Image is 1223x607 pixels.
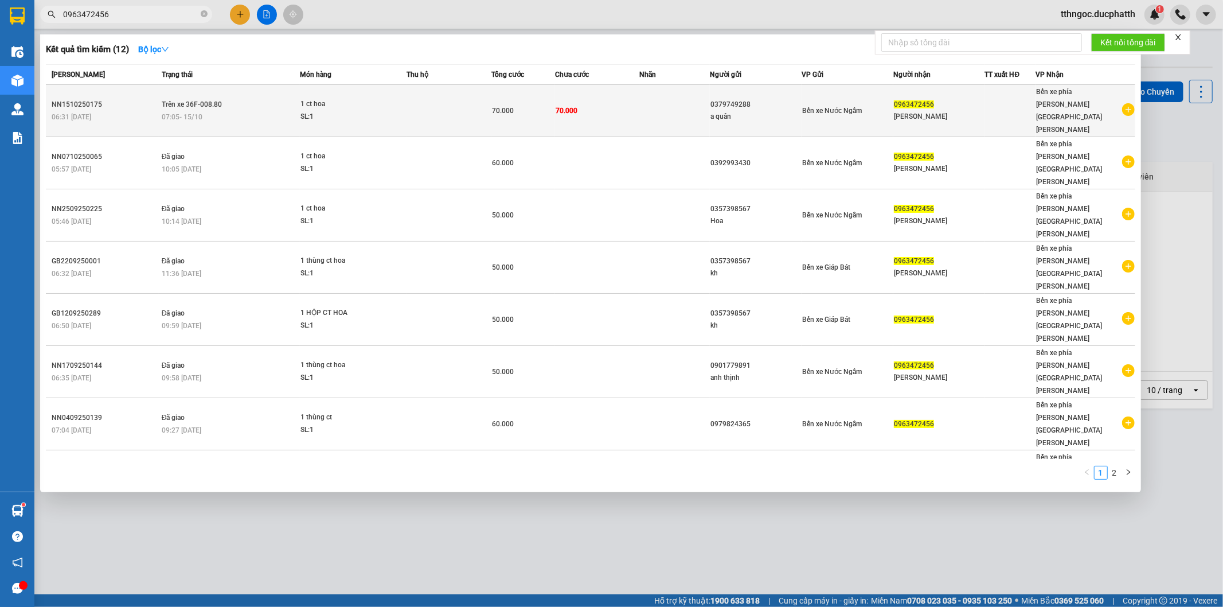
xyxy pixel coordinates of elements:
span: 50.000 [492,211,514,219]
span: 05:46 [DATE] [52,217,91,225]
div: SL: 1 [300,320,386,332]
div: [PERSON_NAME] [894,215,984,227]
span: 0963472456 [894,257,934,265]
span: 50.000 [492,368,514,376]
div: 0392993430 [710,157,801,169]
div: NN2509250225 [52,203,158,215]
span: 0963472456 [894,316,934,324]
span: VP Gửi [802,71,823,79]
span: close [1174,33,1182,41]
div: 1 ct hoa [300,203,386,215]
span: right [1125,469,1132,476]
span: Trạng thái [162,71,193,79]
span: message [12,583,23,594]
span: left [1084,469,1091,476]
span: plus-circle [1122,312,1135,325]
span: Bến xe Nước Ngầm [802,159,862,167]
span: 09:58 [DATE] [162,374,201,382]
div: Hoa [710,215,801,227]
div: GB2209250001 [52,255,158,267]
span: 06:35 [DATE] [52,374,91,382]
span: Tổng cước [491,71,524,79]
div: SL: 1 [300,424,386,437]
div: 1 thùng ct hoa [300,255,386,267]
span: 06:50 [DATE] [52,322,91,330]
img: warehouse-icon [11,505,24,517]
span: close-circle [201,9,208,20]
span: Đã giao [162,153,185,161]
div: 0979824365 [710,418,801,430]
div: 1 thùng ct [300,411,386,424]
span: Bến xe Nước Ngầm [802,368,862,376]
div: a quân [710,111,801,123]
div: SL: 1 [300,372,386,384]
span: 50.000 [492,263,514,271]
a: 1 [1095,466,1107,479]
span: Bến xe phía [PERSON_NAME][GEOGRAPHIC_DATA][PERSON_NAME] [1036,401,1102,447]
img: warehouse-icon [11,46,24,58]
span: Đã giao [162,309,185,317]
span: Chưa cước [555,71,589,79]
span: 70.000 [492,107,514,115]
div: 0379749288 [710,99,801,111]
div: 0357398567 [710,203,801,215]
input: Nhập số tổng đài [881,33,1082,52]
span: 70.000 [556,107,577,115]
span: 09:27 [DATE] [162,426,201,434]
button: Kết nối tổng đài [1091,33,1165,52]
span: Món hàng [300,71,331,79]
button: left [1080,466,1094,480]
span: 50.000 [492,316,514,324]
sup: 1 [22,503,25,507]
span: 0963472456 [894,361,934,369]
div: kh [710,320,801,332]
div: anh thịnh [710,372,801,384]
span: plus-circle [1122,417,1135,429]
div: SL: 1 [300,215,386,228]
div: 1 thùng ct hoa [300,359,386,372]
div: [PERSON_NAME] [894,372,984,384]
span: 0963472456 [894,153,934,161]
span: Đã giao [162,414,185,422]
span: 10:14 [DATE] [162,217,201,225]
span: 0963472456 [894,205,934,213]
span: TT xuất HĐ [985,71,1020,79]
div: NN1709250144 [52,360,158,372]
span: Đã giao [162,205,185,213]
span: Bến xe phía [PERSON_NAME][GEOGRAPHIC_DATA][PERSON_NAME] [1036,349,1102,395]
span: Bến xe phía [PERSON_NAME][GEOGRAPHIC_DATA][PERSON_NAME] [1036,192,1102,238]
span: search [48,10,56,18]
span: Nhãn [639,71,656,79]
span: 07:04 [DATE] [52,426,91,434]
div: 0901779891 [710,360,801,372]
li: 2 [1108,466,1122,480]
div: 0357398567 [710,255,801,267]
span: plus-circle [1122,103,1135,116]
span: question-circle [12,531,23,542]
div: 1 ct hoa [300,98,386,111]
span: 06:31 [DATE] [52,113,91,121]
span: plus-circle [1122,364,1135,377]
span: Đã giao [162,257,185,265]
div: SL: 1 [300,267,386,280]
span: down [161,45,169,53]
div: GB1209250289 [52,308,158,320]
span: close-circle [201,10,208,17]
span: Trên xe 36F-008.80 [162,100,222,108]
span: Bến xe phía [PERSON_NAME][GEOGRAPHIC_DATA][PERSON_NAME] [1036,297,1102,343]
div: SL: 1 [300,111,386,123]
span: Kết nối tổng đài [1100,36,1156,49]
span: [PERSON_NAME] [52,71,105,79]
div: NN0710250065 [52,151,158,163]
button: Bộ lọcdown [129,40,178,59]
div: NN1510250175 [52,99,158,111]
div: [PERSON_NAME] [894,267,984,279]
span: 07:05 - 15/10 [162,113,202,121]
span: 0963472456 [894,420,934,428]
li: Previous Page [1080,466,1094,480]
div: SL: 1 [300,163,386,176]
span: Người nhận [893,71,931,79]
span: plus-circle [1122,208,1135,220]
img: logo-vxr [10,7,25,25]
img: solution-icon [11,132,24,144]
